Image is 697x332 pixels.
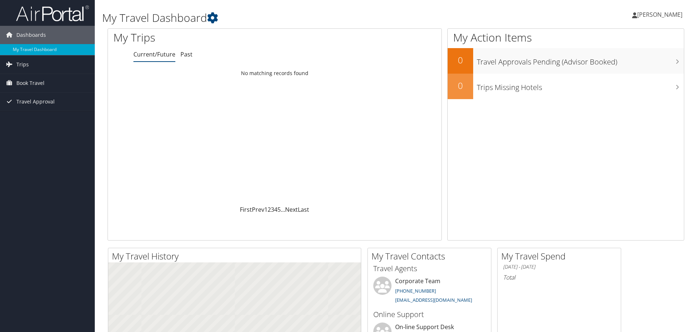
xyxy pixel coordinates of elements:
h6: Total [503,273,615,281]
h3: Travel Approvals Pending (Advisor Booked) [477,53,684,67]
h6: [DATE] - [DATE] [503,263,615,270]
span: Travel Approval [16,93,55,111]
h2: My Travel Contacts [371,250,491,262]
a: Past [180,50,192,58]
h3: Online Support [373,309,486,320]
span: … [281,206,285,214]
img: airportal-logo.png [16,5,89,22]
h3: Travel Agents [373,263,486,274]
a: Current/Future [133,50,175,58]
li: Corporate Team [370,277,489,306]
td: No matching records found [108,67,441,80]
a: Next [285,206,298,214]
h1: My Trips [113,30,297,45]
h3: Trips Missing Hotels [477,79,684,93]
h2: My Travel History [112,250,361,262]
span: Trips [16,55,29,74]
a: 5 [277,206,281,214]
a: 2 [268,206,271,214]
a: First [240,206,252,214]
a: 1 [264,206,268,214]
a: 0Travel Approvals Pending (Advisor Booked) [448,48,684,74]
span: Dashboards [16,26,46,44]
a: 3 [271,206,274,214]
a: Prev [252,206,264,214]
h2: 0 [448,79,473,92]
h2: My Travel Spend [501,250,621,262]
a: [PHONE_NUMBER] [395,288,436,294]
span: [PERSON_NAME] [637,11,682,19]
a: Last [298,206,309,214]
h1: My Action Items [448,30,684,45]
a: [PERSON_NAME] [632,4,690,26]
h1: My Travel Dashboard [102,10,494,26]
a: [EMAIL_ADDRESS][DOMAIN_NAME] [395,297,472,303]
a: 0Trips Missing Hotels [448,74,684,99]
a: 4 [274,206,277,214]
span: Book Travel [16,74,44,92]
h2: 0 [448,54,473,66]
